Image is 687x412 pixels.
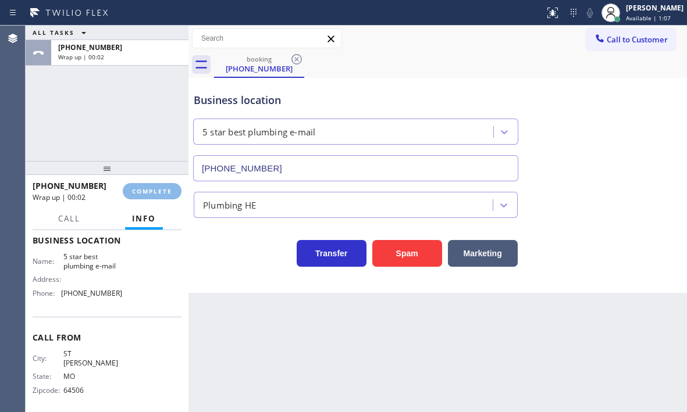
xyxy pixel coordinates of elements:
span: City: [33,354,63,363]
button: Call to Customer [586,28,675,51]
span: Wrap up | 00:02 [58,53,104,61]
button: Call [51,207,87,230]
button: Info [125,207,163,230]
span: State: [33,372,63,381]
button: Transfer [297,240,366,267]
span: Address: [33,275,63,284]
span: Business location [33,235,181,246]
input: Phone Number [193,155,518,181]
div: 5 star best plumbing e-mail [202,126,315,139]
button: Spam [372,240,442,267]
button: Mute [582,5,598,21]
input: Search [193,29,341,48]
div: (816) 262-9802 [215,52,303,77]
span: Zipcode: [33,386,63,395]
span: Available | 1:07 [626,14,671,22]
span: Info [132,213,156,224]
span: COMPLETE [132,187,172,195]
span: 64506 [63,386,122,395]
span: Call [58,213,80,224]
button: ALL TASKS [26,26,98,40]
div: booking [215,55,303,63]
span: [PHONE_NUMBER] [33,180,106,191]
span: [PHONE_NUMBER] [58,42,122,52]
span: Wrap up | 00:02 [33,192,86,202]
span: ALL TASKS [33,28,74,37]
div: [PHONE_NUMBER] [215,63,303,74]
span: MO [63,372,122,381]
span: [PHONE_NUMBER] [61,289,122,298]
div: [PERSON_NAME] [626,3,684,13]
span: Call to Customer [607,34,668,45]
span: Phone: [33,289,61,298]
div: Plumbing HE [203,198,256,212]
span: Name: [33,257,63,266]
button: Marketing [448,240,518,267]
span: 5 star best plumbing e-mail [63,252,122,270]
span: Call From [33,332,181,343]
div: Business location [194,92,518,108]
span: ST [PERSON_NAME] [63,349,122,367]
button: COMPLETE [123,183,181,199]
